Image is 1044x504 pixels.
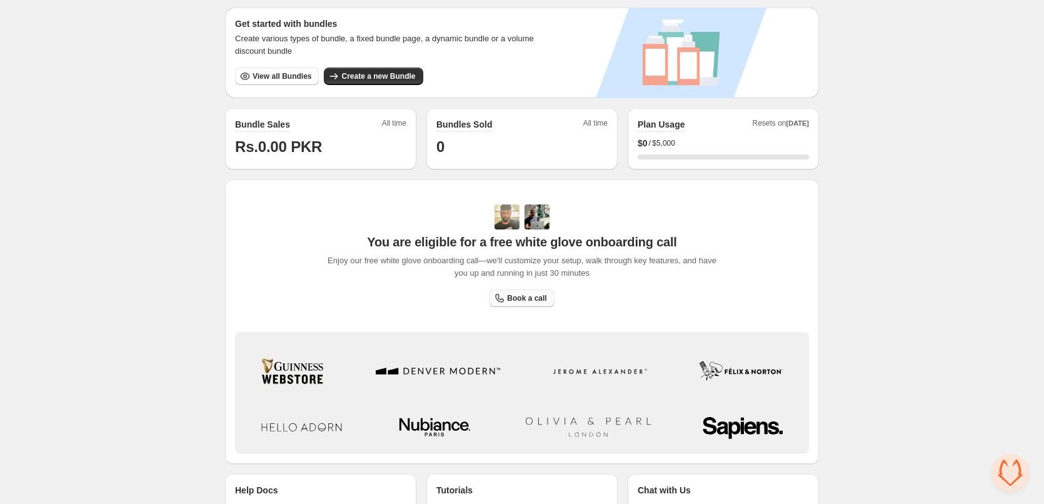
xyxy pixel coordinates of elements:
p: Tutorials [436,484,473,496]
span: You are eligible for a free white glove onboarding call [367,234,676,249]
span: Enjoy our free white glove onboarding call—we'll customize your setup, walk through key features,... [321,255,723,280]
span: All time [583,118,608,132]
button: View all Bundles [235,68,319,85]
span: Book a call [507,293,546,303]
img: Adi [494,204,519,229]
span: Create various types of bundle, a fixed bundle page, a dynamic bundle or a volume discount bundle [235,33,546,58]
button: Create a new Bundle [324,68,423,85]
span: $ 0 [638,137,648,149]
h1: Rs.0.00 PKR [235,137,406,157]
p: Chat with Us [638,484,691,496]
h2: Plan Usage [638,118,685,131]
h2: Bundle Sales [235,118,290,131]
h1: 0 [436,137,608,157]
span: View all Bundles [253,71,311,81]
span: Create a new Bundle [341,71,415,81]
span: $5,000 [652,138,675,148]
a: Open chat [991,454,1029,491]
div: / [638,137,809,149]
a: Book a call [489,290,554,307]
h3: Get started with bundles [235,18,546,30]
span: All time [382,118,406,132]
span: [DATE] [786,119,809,127]
p: Help Docs [235,484,278,496]
h2: Bundles Sold [436,118,492,131]
span: Resets on [753,118,810,132]
img: Prakhar [525,204,550,229]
